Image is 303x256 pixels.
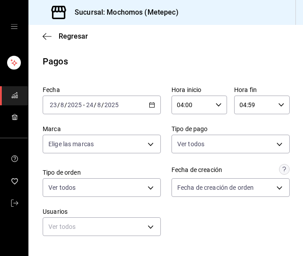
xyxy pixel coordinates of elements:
span: Elige las marcas [48,140,94,148]
label: Marca [43,126,161,132]
div: Pagos [43,55,68,68]
span: - [83,101,85,108]
span: Fecha de creación de orden [177,183,254,192]
button: open drawer [11,23,18,30]
h3: Sucursal: Mochomos (Metepec) [68,7,179,18]
div: Ver todos [43,217,161,236]
span: Regresar [59,32,88,40]
span: / [94,101,96,108]
span: / [101,101,104,108]
label: Fecha [43,87,161,93]
input: -- [49,101,57,108]
input: -- [60,101,64,108]
span: / [64,101,67,108]
input: -- [97,101,101,108]
label: Hora inicio [171,87,227,93]
button: Regresar [43,32,88,40]
span: / [57,101,60,108]
label: Tipo de pago [171,126,290,132]
div: Fecha de creación [171,165,222,175]
input: -- [86,101,94,108]
label: Hora fin [234,87,290,93]
input: ---- [67,101,82,108]
input: ---- [104,101,119,108]
span: Ver todos [177,140,204,148]
span: Ver todos [48,183,76,192]
label: Tipo de orden [43,169,161,176]
label: Usuarios [43,208,161,215]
